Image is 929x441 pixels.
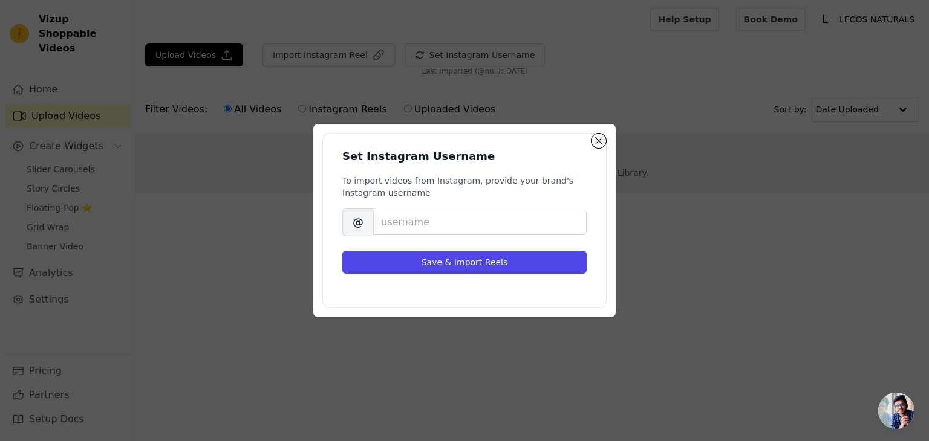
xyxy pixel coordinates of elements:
button: Save & Import Reels [342,251,587,274]
span: @ [342,208,373,236]
div: Open chat [878,393,914,429]
input: username [373,210,587,235]
button: Close modal [592,134,606,148]
h3: Set Instagram Username [342,148,587,165]
p: To import videos from Instagram, provide your brand's Instagram username [342,175,587,199]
